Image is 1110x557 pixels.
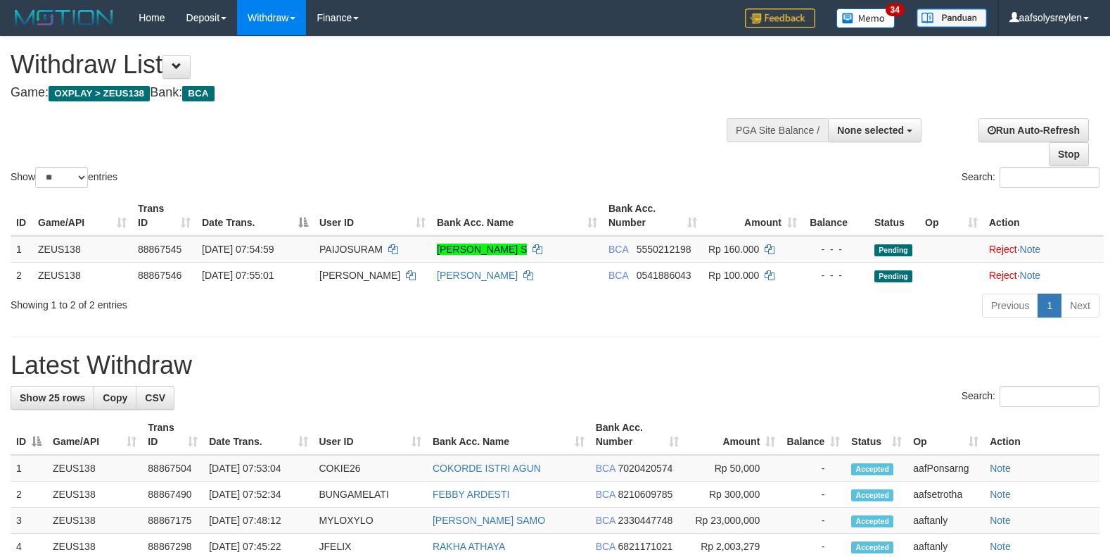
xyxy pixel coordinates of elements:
a: Next [1061,294,1099,318]
h1: Withdraw List [11,51,726,79]
td: ZEUS138 [47,482,142,508]
td: 2 [11,262,32,288]
td: 1 [11,455,47,482]
td: 1 [11,236,32,263]
a: FEBBY ARDESTI [433,489,509,500]
span: Copy 0541886043 to clipboard [637,270,691,281]
label: Search: [962,386,1099,407]
span: 88867546 [138,270,181,281]
span: Copy 7020420574 to clipboard [618,463,673,474]
td: · [983,262,1104,288]
input: Search: [1000,167,1099,188]
td: [DATE] 07:53:04 [203,455,313,482]
th: Game/API: activate to sort column ascending [32,196,132,236]
th: User ID: activate to sort column ascending [314,196,431,236]
span: 34 [886,4,905,16]
td: ZEUS138 [47,455,142,482]
th: Op: activate to sort column ascending [907,415,984,455]
th: Bank Acc. Number: activate to sort column ascending [603,196,703,236]
td: 88867175 [142,508,203,534]
span: Pending [874,270,912,282]
th: Date Trans.: activate to sort column ascending [203,415,313,455]
td: Rp 23,000,000 [684,508,782,534]
a: RAKHA ATHAYA [433,541,505,552]
th: Bank Acc. Name: activate to sort column ascending [431,196,603,236]
th: Game/API: activate to sort column ascending [47,415,142,455]
td: [DATE] 07:48:12 [203,508,313,534]
span: BCA [596,515,615,526]
td: BUNGAMELATI [314,482,427,508]
span: BCA [596,541,615,552]
td: 88867504 [142,455,203,482]
span: Accepted [851,463,893,475]
div: Showing 1 to 2 of 2 entries [11,292,452,312]
label: Search: [962,167,1099,188]
th: Status: activate to sort column ascending [846,415,907,455]
span: PAIJOSURAM [319,244,383,255]
th: ID [11,196,32,236]
span: Show 25 rows [20,392,85,403]
a: Previous [982,294,1038,318]
th: Bank Acc. Name: activate to sort column ascending [427,415,590,455]
span: Pending [874,244,912,256]
a: Run Auto-Refresh [978,118,1089,142]
a: Copy [94,386,136,410]
td: 2 [11,482,47,508]
td: Rp 50,000 [684,455,782,482]
td: MYLOXYLO [314,508,427,534]
span: Copy 2330447748 to clipboard [618,515,673,526]
th: Bank Acc. Number: activate to sort column ascending [590,415,684,455]
th: Action [983,196,1104,236]
img: Button%20Memo.svg [836,8,895,28]
th: Trans ID: activate to sort column ascending [132,196,196,236]
td: - [781,482,846,508]
td: ZEUS138 [32,262,132,288]
input: Search: [1000,386,1099,407]
td: aafsetrotha [907,482,984,508]
td: ZEUS138 [32,236,132,263]
td: 88867490 [142,482,203,508]
span: OXPLAY > ZEUS138 [49,86,150,101]
td: - [781,508,846,534]
button: None selected [828,118,921,142]
td: [DATE] 07:52:34 [203,482,313,508]
a: [PERSON_NAME] [437,270,518,281]
a: Note [990,463,1011,474]
span: Rp 160.000 [708,244,759,255]
span: Accepted [851,489,893,501]
th: Date Trans.: activate to sort column descending [196,196,314,236]
span: Accepted [851,515,893,527]
a: CSV [136,386,174,410]
a: Note [1020,244,1041,255]
a: Note [990,541,1011,552]
h1: Latest Withdraw [11,351,1099,380]
a: Reject [989,270,1017,281]
img: Feedback.jpg [745,8,815,28]
th: Balance [803,196,869,236]
a: Stop [1049,142,1089,166]
img: MOTION_logo.png [11,7,117,28]
th: User ID: activate to sort column ascending [314,415,427,455]
span: None selected [837,125,904,136]
h4: Game: Bank: [11,86,726,100]
a: Note [1020,270,1041,281]
span: BCA [608,244,628,255]
th: Status [869,196,919,236]
span: BCA [596,489,615,500]
th: Op: activate to sort column ascending [919,196,983,236]
a: COKORDE ISTRI AGUN [433,463,541,474]
div: PGA Site Balance / [727,118,828,142]
span: [PERSON_NAME] [319,270,400,281]
a: [PERSON_NAME] SAMO [433,515,545,526]
td: Rp 300,000 [684,482,782,508]
span: Rp 100.000 [708,270,759,281]
th: Action [984,415,1099,455]
span: [DATE] 07:55:01 [202,270,274,281]
span: BCA [182,86,214,101]
span: CSV [145,392,165,403]
span: Copy 8210609785 to clipboard [618,489,673,500]
span: BCA [596,463,615,474]
span: BCA [608,270,628,281]
span: Accepted [851,542,893,553]
span: Copy 6821171021 to clipboard [618,541,673,552]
